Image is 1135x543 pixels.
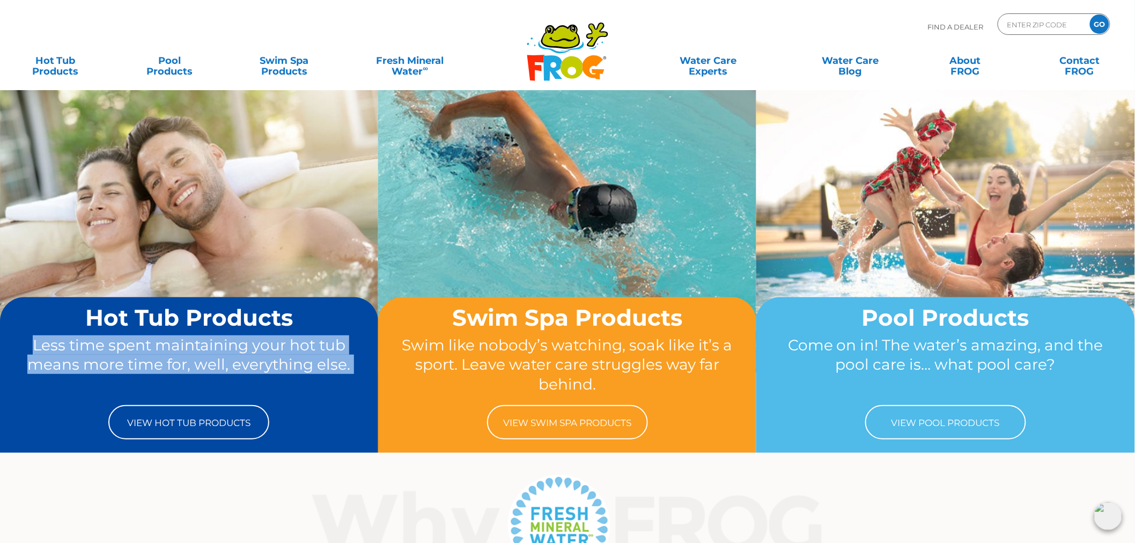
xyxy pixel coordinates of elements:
[487,405,648,439] a: View Swim Spa Products
[20,335,358,394] p: Less time spent maintaining your hot tub means more time for, well, everything else.
[423,64,429,72] sup: ∞
[378,90,756,372] img: home-banner-swim-spa-short
[636,50,781,71] a: Water CareExperts
[806,50,895,71] a: Water CareBlog
[865,405,1026,439] a: View Pool Products
[777,335,1114,394] p: Come on in! The water’s amazing, and the pool care is… what pool care?
[11,50,100,71] a: Hot TubProducts
[777,305,1114,330] h2: Pool Products
[126,50,215,71] a: PoolProducts
[928,13,984,40] p: Find A Dealer
[1006,17,1079,32] input: Zip Code Form
[920,50,1009,71] a: AboutFROG
[399,305,736,330] h2: Swim Spa Products
[756,90,1134,372] img: home-banner-pool-short
[399,335,736,394] p: Swim like nobody’s watching, soak like it’s a sport. Leave water care struggles way far behind.
[1035,50,1124,71] a: ContactFROG
[240,50,329,71] a: Swim SpaProducts
[1094,502,1122,530] img: openIcon
[1090,14,1109,34] input: GO
[20,305,358,330] h2: Hot Tub Products
[355,50,466,71] a: Fresh MineralWater∞
[108,405,269,439] a: View Hot Tub Products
